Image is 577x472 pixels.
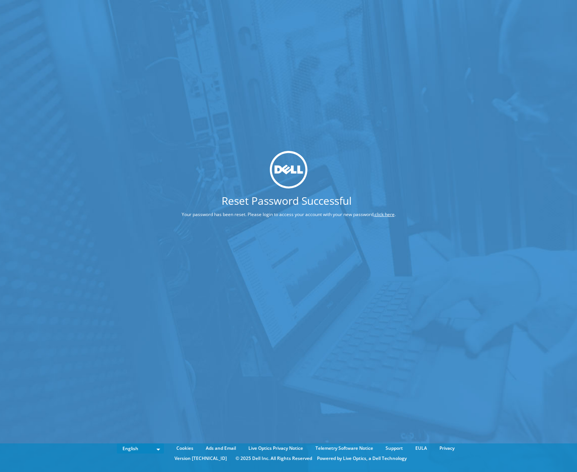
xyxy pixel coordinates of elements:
[434,444,460,452] a: Privacy
[153,210,424,219] p: Your password has been reset. Please login to access your account with your new password, .
[243,444,309,452] a: Live Optics Privacy Notice
[270,151,308,188] img: dell_svg_logo.svg
[317,454,407,463] li: Powered by Live Optics, a Dell Technology
[171,444,199,452] a: Cookies
[153,195,420,206] h1: Reset Password Successful
[375,211,395,218] a: click here
[171,454,231,463] li: Version [TECHNICAL_ID]
[200,444,242,452] a: Ads and Email
[232,454,316,463] li: © 2025 Dell Inc. All Rights Reserved
[380,444,409,452] a: Support
[410,444,433,452] a: EULA
[310,444,379,452] a: Telemetry Software Notice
